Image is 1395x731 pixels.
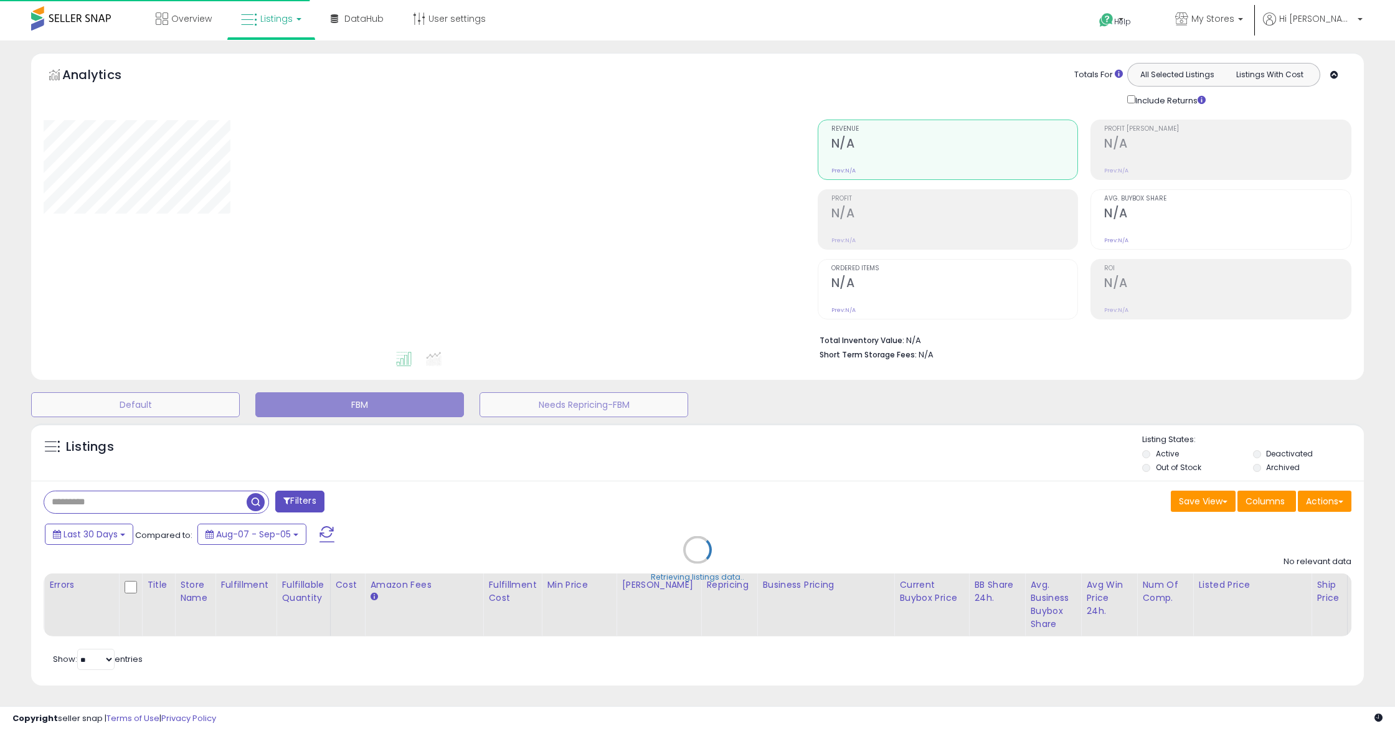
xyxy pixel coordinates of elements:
[831,265,1078,272] span: Ordered Items
[651,572,744,583] div: Retrieving listings data..
[820,349,917,360] b: Short Term Storage Fees:
[831,136,1078,153] h2: N/A
[344,12,384,25] span: DataHub
[1191,12,1234,25] span: My Stores
[831,276,1078,293] h2: N/A
[1114,16,1131,27] span: Help
[1074,69,1123,81] div: Totals For
[1104,167,1128,174] small: Prev: N/A
[62,66,146,87] h5: Analytics
[106,712,159,724] a: Terms of Use
[831,126,1078,133] span: Revenue
[1279,12,1354,25] span: Hi [PERSON_NAME]
[831,206,1078,223] h2: N/A
[831,306,856,314] small: Prev: N/A
[1104,237,1128,244] small: Prev: N/A
[1118,93,1221,107] div: Include Returns
[919,349,934,361] span: N/A
[1131,67,1224,83] button: All Selected Listings
[12,712,58,724] strong: Copyright
[1104,126,1351,133] span: Profit [PERSON_NAME]
[255,392,464,417] button: FBM
[12,713,216,725] div: seller snap | |
[831,167,856,174] small: Prev: N/A
[1099,12,1114,28] i: Get Help
[171,12,212,25] span: Overview
[1104,196,1351,202] span: Avg. Buybox Share
[1104,136,1351,153] h2: N/A
[820,335,904,346] b: Total Inventory Value:
[161,712,216,724] a: Privacy Policy
[820,332,1343,347] li: N/A
[831,196,1078,202] span: Profit
[1089,3,1155,40] a: Help
[1263,12,1363,40] a: Hi [PERSON_NAME]
[1104,206,1351,223] h2: N/A
[1104,265,1351,272] span: ROI
[260,12,293,25] span: Listings
[1104,276,1351,293] h2: N/A
[1104,306,1128,314] small: Prev: N/A
[480,392,688,417] button: Needs Repricing-FBM
[831,237,856,244] small: Prev: N/A
[31,392,240,417] button: Default
[1223,67,1316,83] button: Listings With Cost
